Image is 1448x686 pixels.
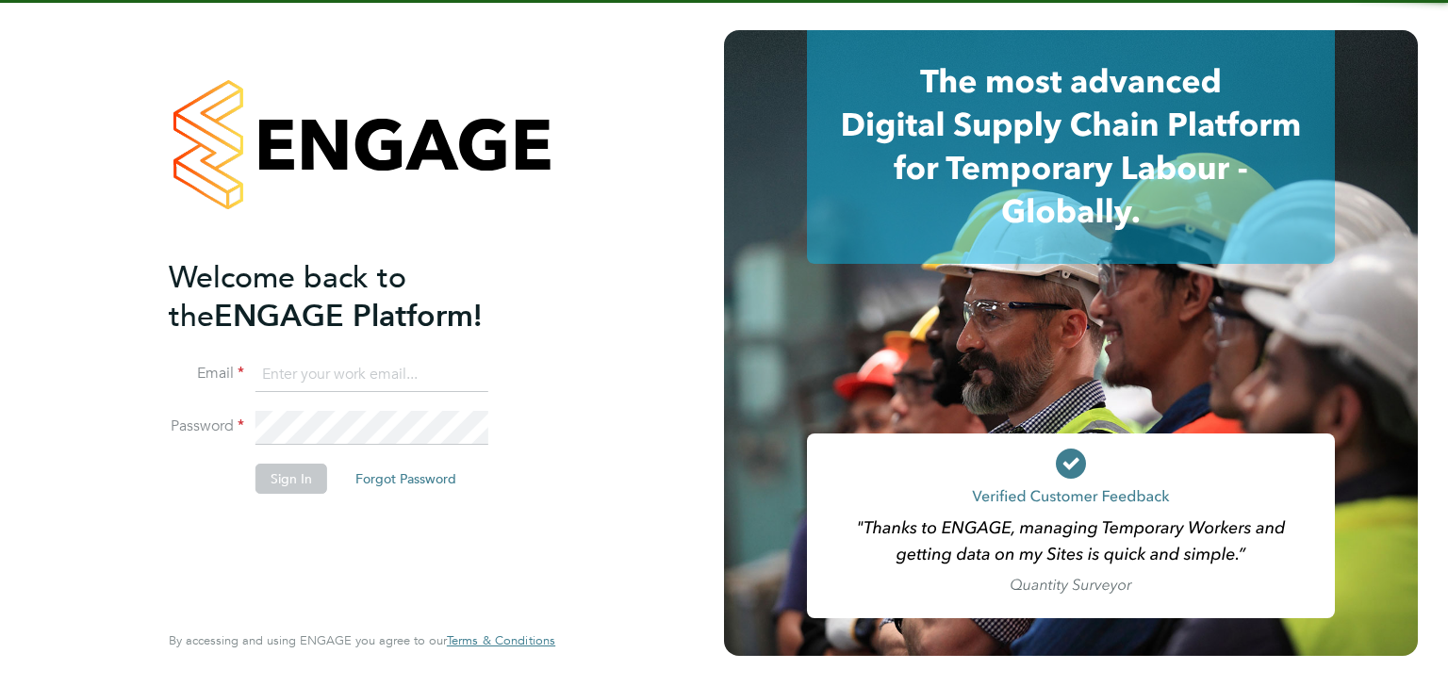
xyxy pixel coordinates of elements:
span: Welcome back to the [169,259,406,335]
span: Terms & Conditions [447,632,555,648]
label: Email [169,364,244,384]
span: By accessing and using ENGAGE you agree to our [169,632,555,648]
button: Forgot Password [340,464,471,494]
input: Enter your work email... [255,358,488,392]
label: Password [169,416,244,436]
h2: ENGAGE Platform! [169,258,536,335]
a: Terms & Conditions [447,633,555,648]
button: Sign In [255,464,327,494]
